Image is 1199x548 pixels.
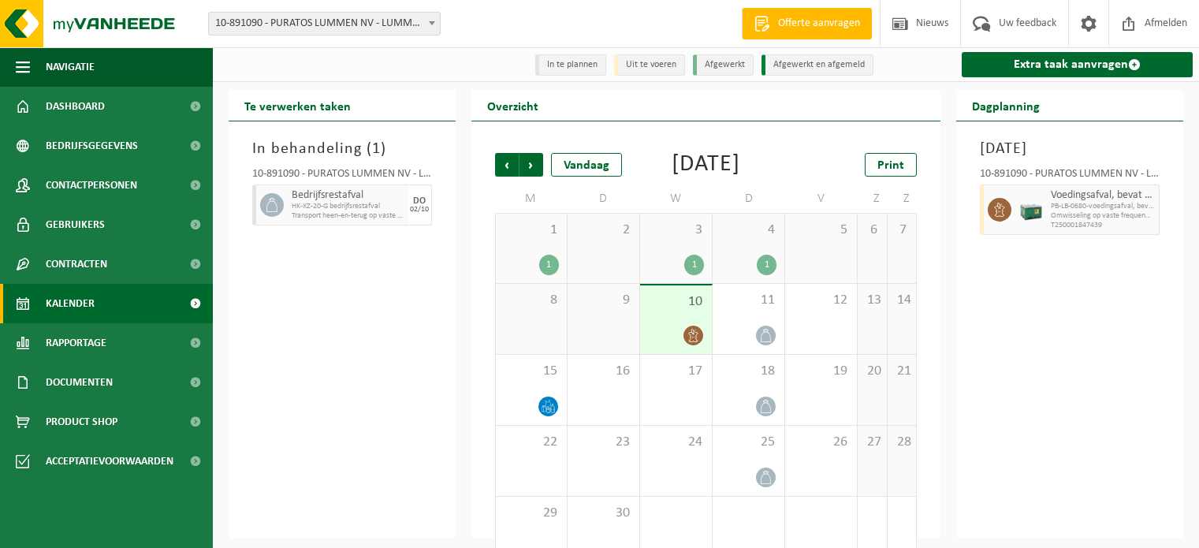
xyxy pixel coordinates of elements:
a: Print [865,153,917,177]
span: Vorige [495,153,519,177]
span: 22 [504,434,559,451]
span: 10 [648,293,704,311]
span: 26 [793,434,849,451]
h2: Te verwerken taken [229,90,367,121]
div: [DATE] [672,153,740,177]
td: Z [888,185,918,213]
li: Afgewerkt en afgemeld [761,54,873,76]
h3: [DATE] [980,137,1160,161]
span: 1 [372,141,381,157]
span: 12 [793,292,849,309]
span: Voedingsafval, bevat producten van dierlijke oorsprong, onverpakt, categorie 3 [1051,189,1155,202]
span: Contactpersonen [46,166,137,205]
span: 21 [896,363,909,380]
span: 20 [866,363,878,380]
span: 3 [648,222,704,239]
li: In te plannen [535,54,606,76]
div: 10-891090 - PURATOS LUMMEN NV - LUMMEN [252,169,432,185]
div: 1 [539,255,559,275]
span: 10-891090 - PURATOS LUMMEN NV - LUMMEN [208,12,441,35]
span: HK-XZ-20-G bedrijfsrestafval [292,202,404,211]
span: Bedrijfsrestafval [292,189,404,202]
span: 17 [648,363,704,380]
span: 13 [866,292,878,309]
span: 11 [721,292,776,309]
span: Print [877,159,904,172]
td: D [568,185,640,213]
span: 29 [504,505,559,522]
span: 28 [896,434,909,451]
span: Rapportage [46,323,106,363]
span: 2 [575,222,631,239]
span: 6 [866,222,878,239]
span: T250001847439 [1051,221,1155,230]
span: Contracten [46,244,107,284]
span: 5 [793,222,849,239]
a: Offerte aanvragen [742,8,872,39]
span: Kalender [46,284,95,323]
span: 25 [721,434,776,451]
td: M [495,185,568,213]
span: Volgende [519,153,543,177]
span: 18 [721,363,776,380]
h3: In behandeling ( ) [252,137,432,161]
span: Bedrijfsgegevens [46,126,138,166]
span: 14 [896,292,909,309]
td: Z [858,185,887,213]
div: 1 [757,255,776,275]
span: 27 [866,434,878,451]
span: 8 [504,292,559,309]
img: PB-LB-0680-HPE-GN-01 [1019,198,1043,222]
h2: Dagplanning [956,90,1056,121]
span: 4 [721,222,776,239]
span: 30 [575,505,631,522]
span: 1 [504,222,559,239]
span: Omwisseling op vaste frequentie (incl. verwerking) [1051,211,1155,221]
h2: Overzicht [471,90,554,121]
span: PB-LB-0680-voedingsafval, bevat producten van dierlijke oo [1051,202,1155,211]
div: Vandaag [551,153,622,177]
span: Offerte aanvragen [774,16,864,32]
span: 9 [575,292,631,309]
span: Product Shop [46,402,117,442]
span: 10-891090 - PURATOS LUMMEN NV - LUMMEN [209,13,440,35]
td: D [713,185,785,213]
span: 15 [504,363,559,380]
span: 16 [575,363,631,380]
span: 7 [896,222,909,239]
span: Navigatie [46,47,95,87]
div: 1 [684,255,704,275]
a: Extra taak aanvragen [962,52,1193,77]
li: Afgewerkt [693,54,754,76]
span: Acceptatievoorwaarden [46,442,173,481]
div: 10-891090 - PURATOS LUMMEN NV - LUMMEN [980,169,1160,185]
span: Dashboard [46,87,105,126]
div: 02/10 [410,206,429,214]
span: 23 [575,434,631,451]
span: 19 [793,363,849,380]
span: 24 [648,434,704,451]
li: Uit te voeren [614,54,685,76]
td: W [640,185,713,213]
span: Documenten [46,363,113,402]
div: DO [413,196,426,206]
span: Transport heen-en-terug op vaste frequentie [292,211,404,221]
td: V [785,185,858,213]
span: Gebruikers [46,205,105,244]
